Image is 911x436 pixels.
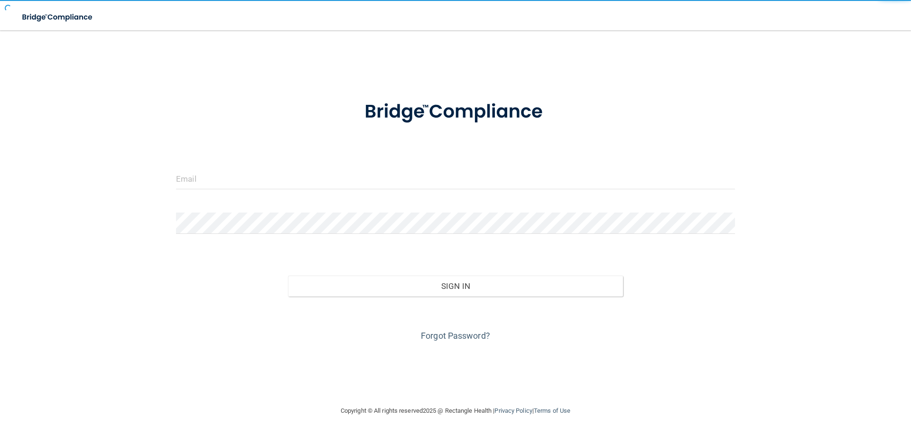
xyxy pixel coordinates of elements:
a: Terms of Use [534,407,570,414]
a: Forgot Password? [421,331,490,341]
button: Sign In [288,276,623,297]
img: bridge_compliance_login_screen.278c3ca4.svg [345,87,566,137]
a: Privacy Policy [494,407,532,414]
input: Email [176,168,735,189]
img: bridge_compliance_login_screen.278c3ca4.svg [14,8,102,27]
div: Copyright © All rights reserved 2025 @ Rectangle Health | | [282,396,629,426]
